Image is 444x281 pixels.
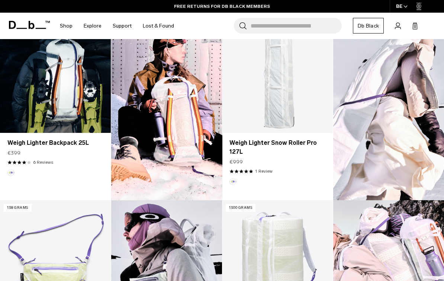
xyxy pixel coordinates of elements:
p: 138 grams [4,204,32,212]
p: 1300 grams [226,204,255,212]
nav: Main Navigation [54,13,180,39]
a: Shop [60,13,73,39]
button: Aurora [229,178,236,185]
a: 1 reviews [255,168,273,175]
button: Aurora [7,169,14,176]
a: Db Black [353,18,384,33]
span: €399 [7,149,20,157]
a: FREE RETURNS FOR DB BLACK MEMBERS [174,3,270,10]
img: Content block image [111,10,222,200]
span: €999 [229,158,243,166]
a: Weigh Lighter Snow Roller Pro 127L [229,138,325,156]
a: Explore [84,13,102,39]
a: Weigh Lighter Snow Roller Pro 127L [222,10,333,133]
a: Support [113,13,132,39]
a: Lost & Found [143,13,174,39]
a: 6 reviews [33,159,53,166]
a: Weigh Lighter Backpack 25L [7,138,103,147]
